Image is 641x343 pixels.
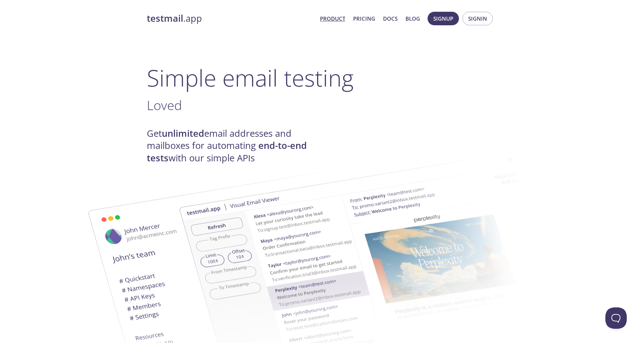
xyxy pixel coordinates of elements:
[320,14,345,23] a: Product
[383,14,398,23] a: Docs
[433,14,453,23] span: Signup
[147,128,321,164] h4: Get email addresses and mailboxes for automating with our simple APIs
[405,14,420,23] a: Blog
[353,14,375,23] a: Pricing
[462,12,493,25] button: Signin
[147,139,307,164] strong: end-to-end tests
[147,12,314,25] a: testmail.app
[147,12,183,25] strong: testmail
[147,64,495,92] h1: Simple email testing
[468,14,487,23] span: Signin
[428,12,459,25] button: Signup
[147,96,182,114] span: Loved
[162,127,204,140] strong: unlimited
[605,307,627,329] iframe: Help Scout Beacon - Open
